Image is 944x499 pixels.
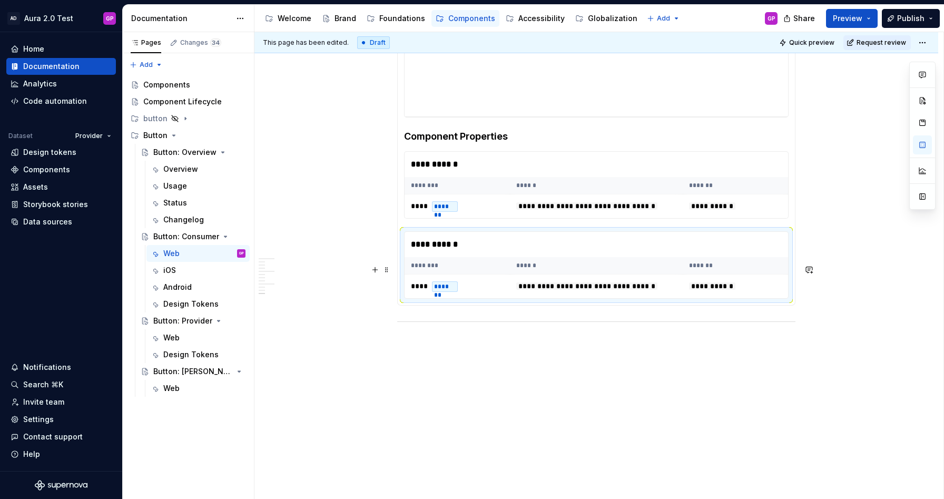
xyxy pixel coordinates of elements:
[136,144,250,161] a: Button: Overview
[263,38,349,47] span: This page has been edited.
[6,359,116,376] button: Notifications
[7,12,20,25] div: AD
[882,9,940,28] button: Publish
[163,265,176,276] div: iOS
[23,199,88,210] div: Storybook stories
[146,329,250,346] a: Web
[501,10,569,27] a: Accessibility
[146,245,250,262] a: WebGP
[180,38,221,47] div: Changes
[571,10,642,27] a: Globalization
[857,38,906,47] span: Request review
[23,96,87,106] div: Code automation
[23,44,44,54] div: Home
[6,144,116,161] a: Design tokens
[657,14,670,23] span: Add
[35,480,87,491] svg: Supernova Logo
[140,61,153,69] span: Add
[6,41,116,57] a: Home
[146,279,250,296] a: Android
[146,296,250,312] a: Design Tokens
[318,10,360,27] a: Brand
[768,14,775,23] div: GP
[793,13,815,24] span: Share
[6,196,116,213] a: Storybook stories
[6,93,116,110] a: Code automation
[146,346,250,363] a: Design Tokens
[23,164,70,175] div: Components
[126,127,250,144] div: Button
[431,10,499,27] a: Components
[163,383,180,394] div: Web
[136,363,250,380] a: Button: [PERSON_NAME]
[6,428,116,445] button: Contact support
[131,38,161,47] div: Pages
[23,61,80,72] div: Documentation
[23,362,71,373] div: Notifications
[826,9,878,28] button: Preview
[143,113,168,124] div: button
[261,8,642,29] div: Page tree
[518,13,565,24] div: Accessibility
[23,414,54,425] div: Settings
[163,299,219,309] div: Design Tokens
[843,35,911,50] button: Request review
[146,211,250,228] a: Changelog
[404,130,789,143] h4: Component Properties
[153,147,217,158] div: Button: Overview
[71,129,116,143] button: Provider
[75,132,103,140] span: Provider
[210,38,221,47] span: 34
[6,446,116,463] button: Help
[335,13,356,24] div: Brand
[8,132,33,140] div: Dataset
[23,397,64,407] div: Invite team
[261,10,316,27] a: Welcome
[163,349,219,360] div: Design Tokens
[278,13,311,24] div: Welcome
[146,262,250,279] a: iOS
[6,213,116,230] a: Data sources
[6,161,116,178] a: Components
[163,198,187,208] div: Status
[897,13,925,24] span: Publish
[143,130,168,141] div: Button
[153,316,212,326] div: Button: Provider
[6,179,116,195] a: Assets
[153,231,219,242] div: Button: Consumer
[776,35,839,50] button: Quick preview
[126,76,250,93] a: Components
[644,11,683,26] button: Add
[379,13,425,24] div: Foundations
[357,36,390,49] div: Draft
[136,228,250,245] a: Button: Consumer
[163,181,187,191] div: Usage
[136,312,250,329] a: Button: Provider
[146,194,250,211] a: Status
[6,394,116,410] a: Invite team
[163,332,180,343] div: Web
[239,248,244,259] div: GP
[24,13,73,24] div: Aura 2.0 Test
[23,79,57,89] div: Analytics
[126,110,250,127] div: button
[153,366,233,377] div: Button: [PERSON_NAME]
[448,13,495,24] div: Components
[146,178,250,194] a: Usage
[6,411,116,428] a: Settings
[23,379,63,390] div: Search ⌘K
[6,376,116,393] button: Search ⌘K
[163,282,192,292] div: Android
[23,217,72,227] div: Data sources
[789,38,834,47] span: Quick preview
[23,147,76,158] div: Design tokens
[126,57,166,72] button: Add
[362,10,429,27] a: Foundations
[106,14,114,23] div: GP
[778,9,822,28] button: Share
[23,449,40,459] div: Help
[163,164,198,174] div: Overview
[2,7,120,30] button: ADAura 2.0 TestGP
[23,432,83,442] div: Contact support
